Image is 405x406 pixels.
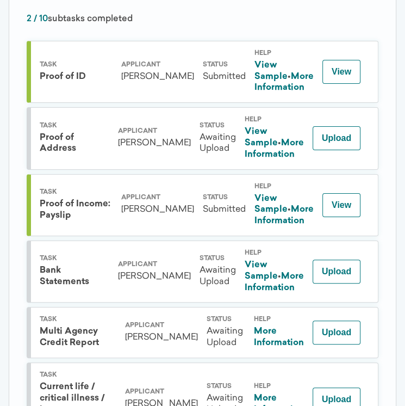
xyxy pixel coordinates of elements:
[40,61,113,68] div: Task
[27,15,378,23] div: subtasks completed
[313,126,360,150] button: Upload
[40,265,109,288] div: Bank Statements
[118,128,191,134] div: Applicant
[203,71,246,83] div: Submitted
[322,60,360,84] button: View
[200,255,236,262] div: Status
[40,326,116,349] div: Multi Agency Credit Report
[207,326,245,349] div: Awaiting Upload
[245,250,304,256] div: Help
[245,126,304,160] div: •
[121,61,194,68] div: Applicant
[125,322,198,329] div: Applicant
[313,260,360,284] button: Upload
[245,139,304,159] a: More Information
[207,383,245,390] div: Status
[40,189,113,195] div: Task
[40,132,109,155] div: Proof of Address
[40,372,116,378] div: Task
[118,138,191,149] div: [PERSON_NAME]
[254,194,288,214] a: View Sample
[245,261,278,281] a: View Sample
[118,261,191,268] div: Applicant
[207,316,245,323] div: Status
[254,383,304,390] div: Help
[40,122,109,129] div: Task
[125,332,198,343] div: [PERSON_NAME]
[245,116,304,123] div: Help
[203,61,246,68] div: Status
[200,132,236,155] div: Awaiting Upload
[121,194,194,201] div: Applicant
[254,61,288,81] a: View Sample
[40,316,116,323] div: Task
[254,50,314,57] div: Help
[125,389,198,395] div: Applicant
[27,15,48,23] span: 2 / 10
[121,71,194,83] div: [PERSON_NAME]
[118,271,191,282] div: [PERSON_NAME]
[40,71,113,83] div: Proof of ID
[200,122,236,129] div: Status
[245,127,278,147] a: View Sample
[313,321,360,345] button: Upload
[322,193,360,217] button: View
[40,255,109,262] div: Task
[40,199,113,222] div: Proof of Income: Payslip
[254,327,304,347] a: More Information
[245,272,304,292] a: More Information
[254,316,304,323] div: Help
[254,183,314,190] div: Help
[121,204,194,216] div: [PERSON_NAME]
[203,204,246,216] div: Submitted
[203,194,246,201] div: Status
[245,260,304,293] div: •
[254,193,314,227] div: •
[254,60,314,94] div: •
[200,265,236,288] div: Awaiting Upload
